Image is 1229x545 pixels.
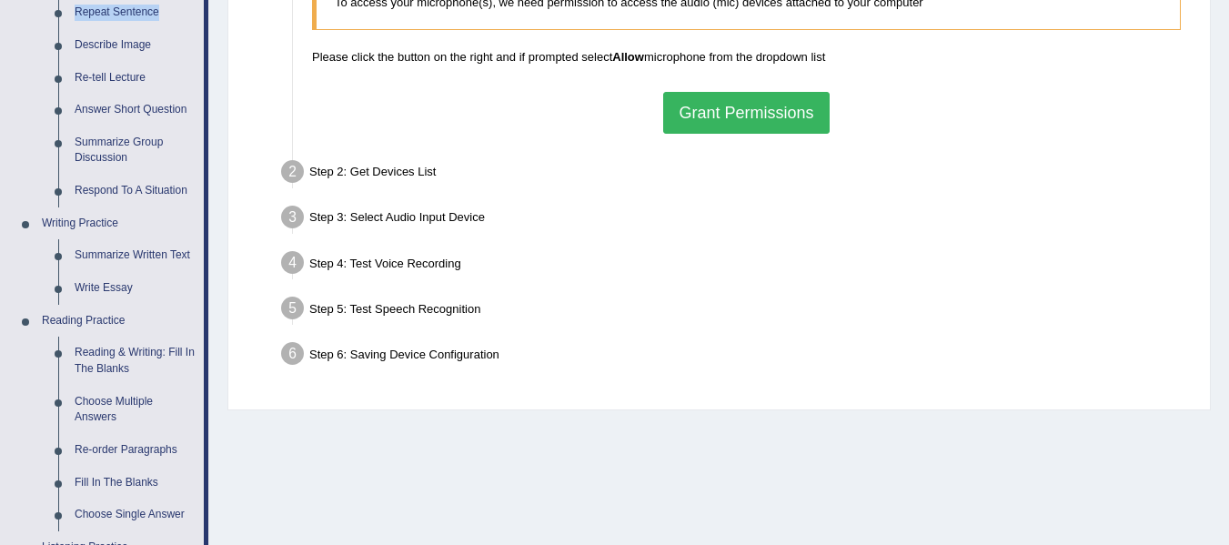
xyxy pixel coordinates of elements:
[66,386,204,434] a: Choose Multiple Answers
[273,155,1202,195] div: Step 2: Get Devices List
[66,175,204,207] a: Respond To A Situation
[66,499,204,531] a: Choose Single Answer
[66,434,204,467] a: Re-order Paragraphs
[663,92,829,134] button: Grant Permissions
[66,62,204,95] a: Re-tell Lecture
[34,305,204,338] a: Reading Practice
[34,207,204,240] a: Writing Practice
[66,94,204,126] a: Answer Short Question
[273,200,1202,240] div: Step 3: Select Audio Input Device
[66,239,204,272] a: Summarize Written Text
[273,337,1202,377] div: Step 6: Saving Device Configuration
[312,48,1181,66] p: Please click the button on the right and if prompted select microphone from the dropdown list
[612,50,644,64] b: Allow
[66,126,204,175] a: Summarize Group Discussion
[66,467,204,500] a: Fill In The Blanks
[66,272,204,305] a: Write Essay
[273,291,1202,331] div: Step 5: Test Speech Recognition
[66,337,204,385] a: Reading & Writing: Fill In The Blanks
[66,29,204,62] a: Describe Image
[273,246,1202,286] div: Step 4: Test Voice Recording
